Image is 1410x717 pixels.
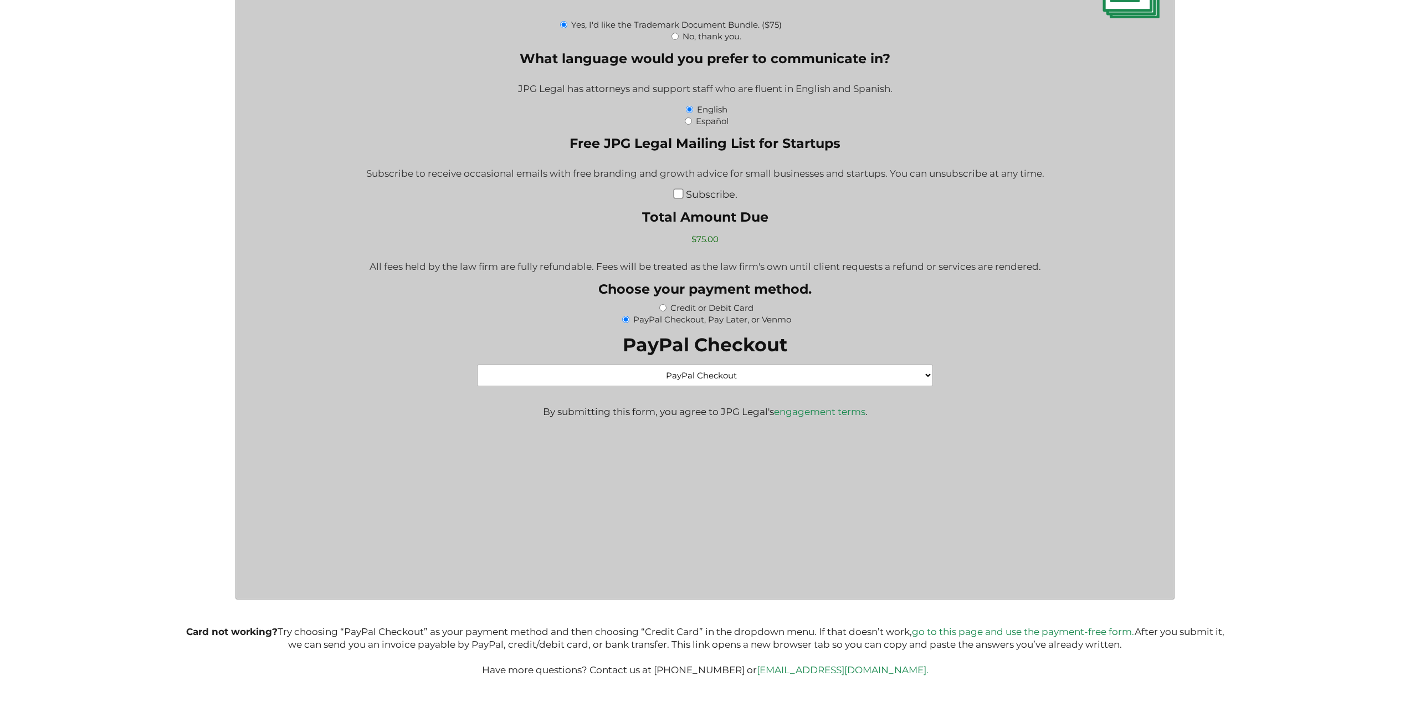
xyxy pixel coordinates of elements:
[774,406,865,417] a: engagement terms
[543,395,868,417] div: By submitting this form, you agree to JPG Legal's .
[520,50,890,66] legend: What language would you prefer to communicate in?
[370,209,1041,225] label: Total Amount Due
[696,116,729,126] label: Español
[244,161,1166,188] div: Subscribe to receive occasional emails with free branding and growth advice for small businesses ...
[670,303,753,313] label: Credit or Debit Card
[757,664,929,675] a: [EMAIL_ADDRESS][DOMAIN_NAME].
[186,626,278,637] b: Card not working?
[548,429,1157,580] iframe: PayPal
[598,281,812,297] legend: Choose your payment method.
[686,188,737,200] label: Subscribe.
[633,314,791,325] label: PayPal Checkout, Pay Later, or Venmo
[683,31,741,42] label: No, thank you.
[183,626,1227,677] p: Try choosing “PayPal Checkout” as your payment method and then choosing “Credit Card” in the drop...
[570,135,840,151] legend: Free JPG Legal Mailing List for Startups
[697,104,727,115] label: English
[370,261,1041,272] p: All fees held by the law firm are fully refundable. Fees will be treated as the law firm's own un...
[244,76,1166,103] div: JPG Legal has attorneys and support staff who are fluent in English and Spanish.
[912,626,1135,637] a: go to this page and use the payment-free form.
[571,19,782,30] label: Yes, I'd like the Trademark Document Bundle. ($75)
[623,334,787,356] label: PayPal Checkout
